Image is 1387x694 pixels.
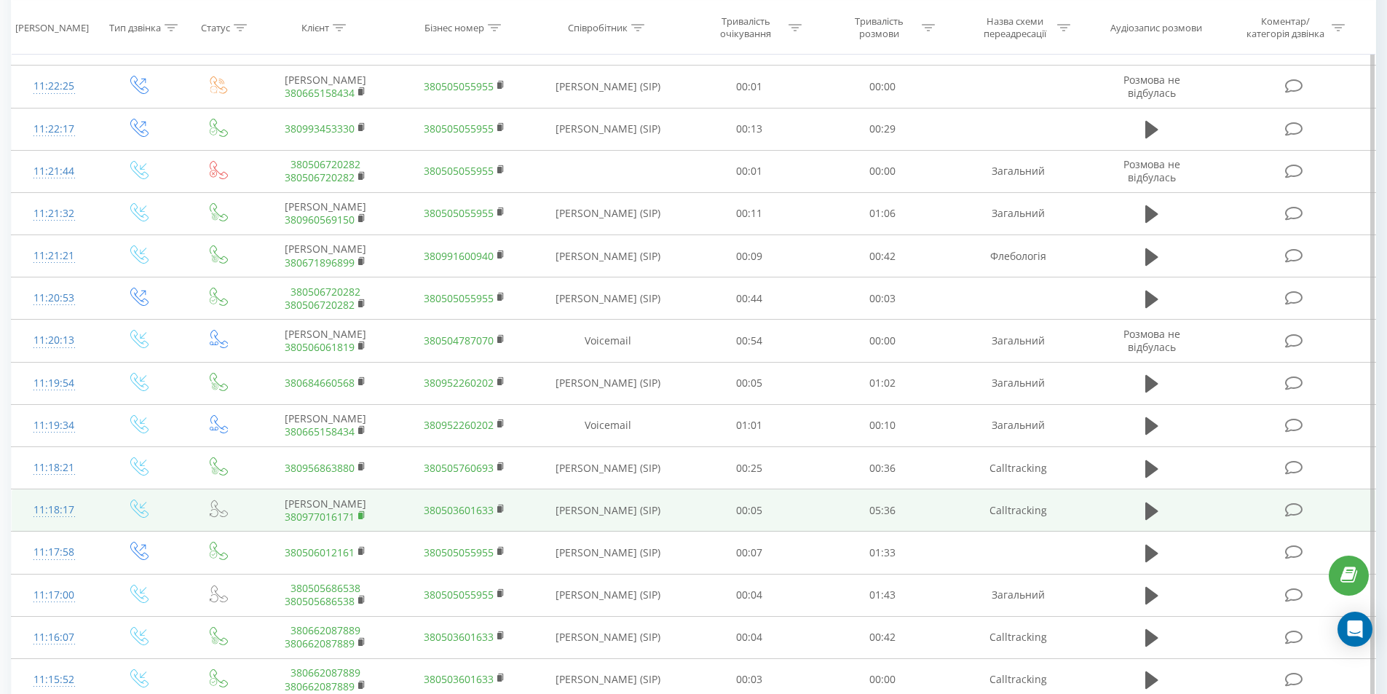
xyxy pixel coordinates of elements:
[976,15,1054,40] div: Назва схеми переадресації
[424,79,494,93] a: 380505055955
[424,376,494,390] a: 380952260202
[301,21,329,33] div: Клієнт
[26,326,82,355] div: 11:20:13
[26,369,82,398] div: 11:19:54
[816,320,949,362] td: 00:00
[26,411,82,440] div: 11:19:34
[683,532,816,574] td: 00:07
[256,404,395,446] td: [PERSON_NAME]
[816,277,949,320] td: 00:03
[285,256,355,269] a: 380671896899
[109,21,161,33] div: Тип дзвінка
[568,21,628,33] div: Співробітник
[534,447,683,489] td: [PERSON_NAME] (SIP)
[534,616,683,658] td: [PERSON_NAME] (SIP)
[1123,327,1180,354] span: Розмова не відбулась
[285,44,355,58] a: 380506061819
[424,164,494,178] a: 380505055955
[683,192,816,234] td: 00:11
[683,66,816,108] td: 00:01
[291,623,360,637] a: 380662087889
[285,122,355,135] a: 380993453330
[285,376,355,390] a: 380684660568
[26,666,82,694] div: 11:15:52
[1123,157,1180,184] span: Розмова не відбулась
[683,320,816,362] td: 00:54
[683,404,816,446] td: 01:01
[949,362,1087,404] td: Загальний
[256,66,395,108] td: [PERSON_NAME]
[816,404,949,446] td: 00:10
[534,192,683,234] td: [PERSON_NAME] (SIP)
[683,447,816,489] td: 00:25
[816,532,949,574] td: 01:33
[424,545,494,559] a: 380505055955
[424,206,494,220] a: 380505055955
[816,66,949,108] td: 00:00
[534,66,683,108] td: [PERSON_NAME] (SIP)
[840,15,918,40] div: Тривалість розмови
[816,192,949,234] td: 01:06
[291,285,360,299] a: 380506720282
[424,672,494,686] a: 380503601633
[816,362,949,404] td: 01:02
[26,200,82,228] div: 11:21:32
[683,235,816,277] td: 00:09
[285,425,355,438] a: 380665158434
[424,334,494,347] a: 380504787070
[26,242,82,270] div: 11:21:21
[256,192,395,234] td: [PERSON_NAME]
[949,235,1087,277] td: Флебологія
[291,581,360,595] a: 380505686538
[285,298,355,312] a: 380506720282
[26,496,82,524] div: 11:18:17
[816,616,949,658] td: 00:42
[26,454,82,482] div: 11:18:21
[683,574,816,616] td: 00:04
[424,630,494,644] a: 380503601633
[683,277,816,320] td: 00:44
[534,404,683,446] td: Voicemail
[949,192,1087,234] td: Загальний
[256,489,395,532] td: [PERSON_NAME]
[816,574,949,616] td: 01:43
[949,616,1087,658] td: Calltracking
[424,249,494,263] a: 380991600940
[683,489,816,532] td: 00:05
[1337,612,1372,647] div: Open Intercom Messenger
[285,170,355,184] a: 380506720282
[26,581,82,610] div: 11:17:00
[534,108,683,150] td: [PERSON_NAME] (SIP)
[1243,15,1328,40] div: Коментар/категорія дзвінка
[26,115,82,143] div: 11:22:17
[256,235,395,277] td: [PERSON_NAME]
[15,21,89,33] div: [PERSON_NAME]
[1123,73,1180,100] span: Розмова не відбулась
[949,320,1087,362] td: Загальний
[424,21,484,33] div: Бізнес номер
[816,489,949,532] td: 05:36
[424,588,494,602] a: 380505055955
[285,213,355,226] a: 380960569150
[949,404,1087,446] td: Загальний
[26,72,82,100] div: 11:22:25
[285,86,355,100] a: 380665158434
[949,574,1087,616] td: Загальний
[285,545,355,559] a: 380506012161
[256,320,395,362] td: [PERSON_NAME]
[285,594,355,608] a: 380505686538
[949,489,1087,532] td: Calltracking
[424,461,494,475] a: 380505760693
[1110,21,1202,33] div: Аудіозапис розмови
[816,108,949,150] td: 00:29
[285,679,355,693] a: 380662087889
[534,489,683,532] td: [PERSON_NAME] (SIP)
[291,666,360,679] a: 380662087889
[707,15,785,40] div: Тривалість очікування
[683,616,816,658] td: 00:04
[816,150,949,192] td: 00:00
[285,461,355,475] a: 380956863880
[26,284,82,312] div: 11:20:53
[26,623,82,652] div: 11:16:07
[683,108,816,150] td: 00:13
